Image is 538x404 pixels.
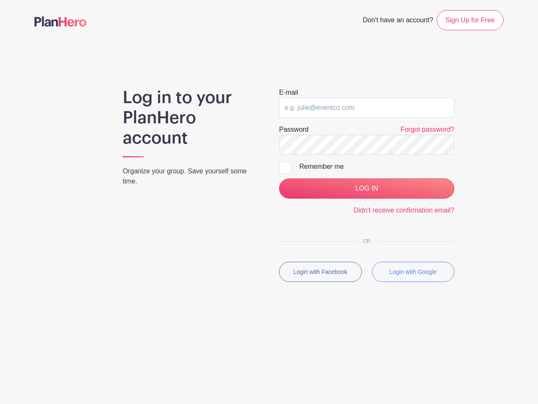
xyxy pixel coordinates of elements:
button: Login with Google [372,262,455,282]
input: LOG IN [279,178,454,199]
a: Didn't receive confirmation email? [353,207,454,214]
p: Organize your group. Save yourself some time. [123,166,259,186]
label: E-mail [279,88,298,98]
div: Remember me [299,162,454,172]
label: Password [279,125,309,135]
h1: Log in to your PlanHero account [123,88,259,148]
span: OR [356,238,377,244]
small: Login with Google [390,268,437,275]
img: logo-507f7623f17ff9eddc593b1ce0a138ce2505c220e1c5a4e2b4648c50719b7d32.svg [34,16,87,27]
a: Sign Up for Free [437,10,504,30]
button: Login with Facebook [279,262,362,282]
a: Forgot password? [401,126,454,133]
span: Don't have an account? [363,12,433,30]
small: Login with Facebook [293,268,347,275]
input: e.g. julie@eventco.com [279,98,454,118]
